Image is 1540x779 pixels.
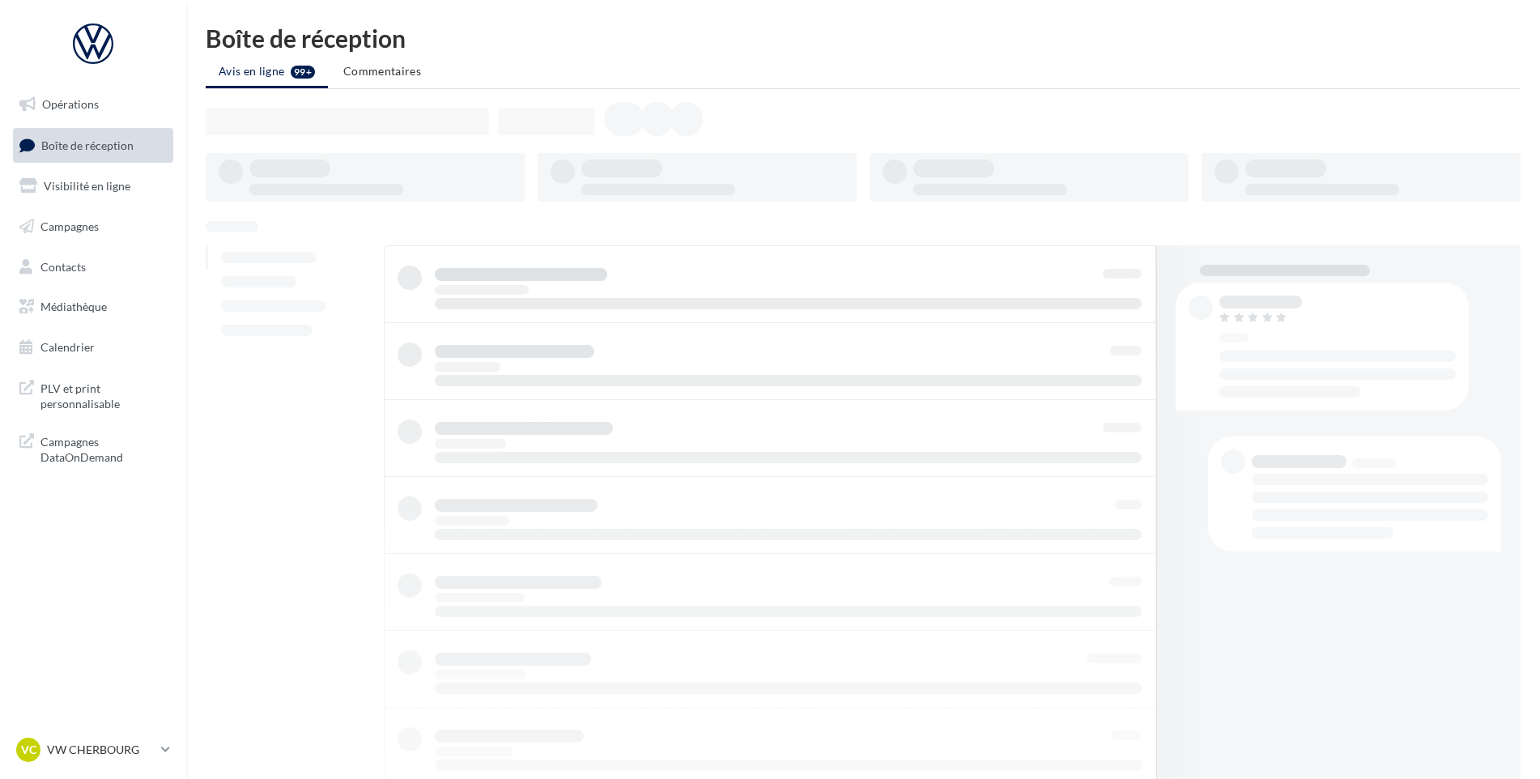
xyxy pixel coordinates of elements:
[40,300,107,313] span: Médiathèque
[40,377,167,412] span: PLV et print personnalisable
[40,219,99,233] span: Campagnes
[10,250,177,284] a: Contacts
[10,424,177,472] a: Campagnes DataOnDemand
[10,169,177,203] a: Visibilité en ligne
[42,97,99,111] span: Opérations
[40,340,95,354] span: Calendrier
[47,742,155,758] p: VW CHERBOURG
[206,26,1521,50] div: Boîte de réception
[44,179,130,193] span: Visibilité en ligne
[10,210,177,244] a: Campagnes
[40,431,167,466] span: Campagnes DataOnDemand
[10,330,177,364] a: Calendrier
[21,742,36,758] span: VC
[10,128,177,163] a: Boîte de réception
[10,371,177,419] a: PLV et print personnalisable
[10,87,177,121] a: Opérations
[10,290,177,324] a: Médiathèque
[41,138,134,151] span: Boîte de réception
[13,734,173,765] a: VC VW CHERBOURG
[343,64,421,78] span: Commentaires
[40,259,86,273] span: Contacts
